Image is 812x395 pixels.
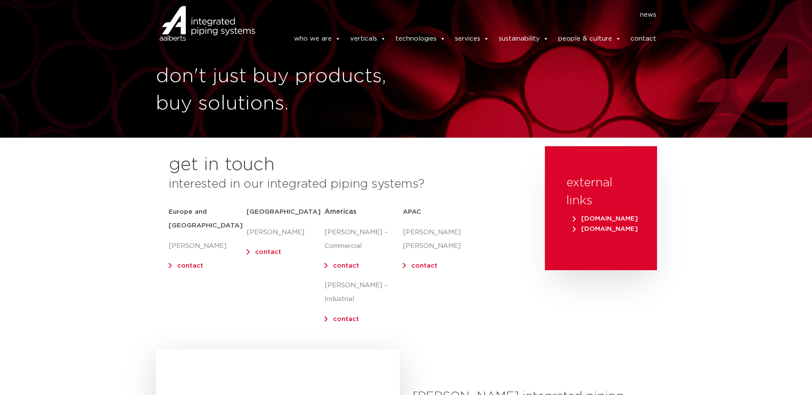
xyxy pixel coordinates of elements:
a: contact [411,262,437,269]
h5: [GEOGRAPHIC_DATA] [247,205,324,219]
a: contact [631,30,656,47]
a: technologies [396,30,446,47]
a: sustainability [499,30,549,47]
a: contact [255,249,281,255]
a: services [455,30,489,47]
a: contact [333,262,359,269]
nav: Menu [268,8,657,22]
p: [PERSON_NAME] [PERSON_NAME] [403,226,481,253]
p: [PERSON_NAME] [247,226,324,239]
a: verticals [350,30,386,47]
p: [PERSON_NAME] – Industrial [324,279,402,306]
a: contact [177,262,203,269]
h3: interested in our integrated piping systems? [169,175,523,193]
p: [PERSON_NAME] – Commercial [324,226,402,253]
strong: Europe and [GEOGRAPHIC_DATA] [169,209,243,229]
h5: APAC [403,205,481,219]
span: [DOMAIN_NAME] [573,226,638,232]
a: news [640,8,656,22]
a: who we are [294,30,341,47]
p: [PERSON_NAME] [169,239,247,253]
a: [DOMAIN_NAME] [571,226,640,232]
h1: don't just buy products, buy solutions. [156,63,402,118]
h3: external links [566,174,636,210]
span: Americas [324,208,357,215]
h2: get in touch [169,155,275,175]
a: contact [333,316,359,322]
a: people & culture [558,30,621,47]
a: [DOMAIN_NAME] [571,215,640,222]
span: [DOMAIN_NAME] [573,215,638,222]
